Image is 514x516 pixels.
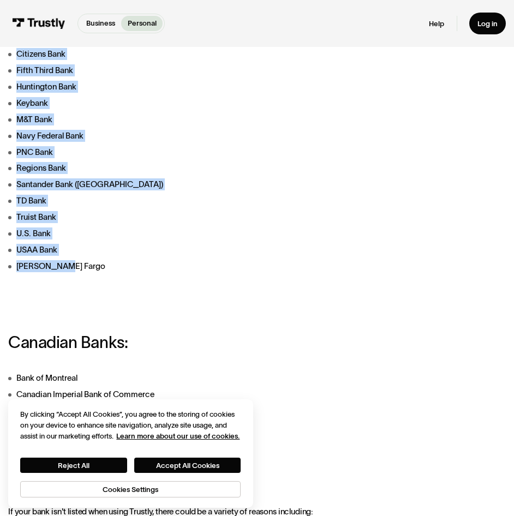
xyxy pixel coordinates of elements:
li: Navy Federal Bank [8,130,326,142]
a: More information about your privacy, opens in a new tab [116,432,240,440]
a: Log in [469,13,506,34]
img: Trustly Logo [12,18,65,29]
li: Fifth Third Bank [8,64,326,76]
li: Huntington Bank [8,81,326,93]
li: M&T Bank [8,113,326,125]
p: Business [86,18,115,29]
li: Regions Bank [8,162,326,174]
button: Accept All Cookies [134,458,241,473]
a: Personal [121,16,162,31]
li: Citizens Bank [8,48,326,60]
button: Cookies Settings [20,481,241,497]
li: [PERSON_NAME] Fargo [8,260,326,272]
li: PNC Bank [8,146,326,158]
div: By clicking “Accept All Cookies”, you agree to the storing of cookies on your device to enhance s... [20,409,241,441]
li: USAA Bank [8,244,326,256]
div: Privacy [20,409,241,497]
li: Bank of Montreal [8,372,326,384]
button: Reject All [20,458,127,473]
h3: Canadian Banks: [8,334,326,352]
li: Santander Bank ([GEOGRAPHIC_DATA]) [8,178,326,190]
p: Personal [128,18,157,29]
li: Canadian Imperial Bank of Commerce [8,388,326,400]
div: Log in [477,19,498,28]
a: Help [429,19,444,28]
li: U.S. Bank [8,227,326,239]
li: Truist Bank [8,211,326,223]
div: Cookie banner [8,399,253,508]
a: Business [80,16,121,31]
li: Keybank [8,97,326,109]
li: TD Bank [8,195,326,207]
